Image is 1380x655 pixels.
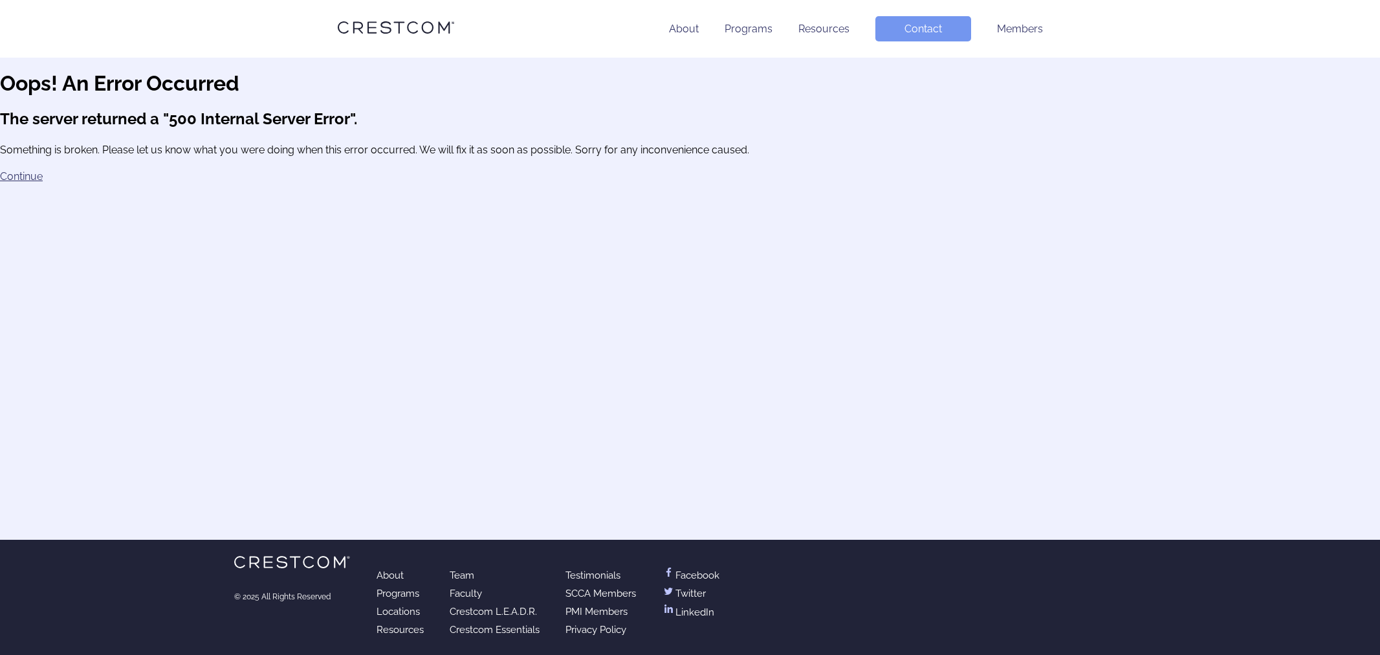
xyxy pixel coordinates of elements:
[377,588,419,599] a: Programs
[565,624,626,636] a: Privacy Policy
[450,606,537,617] a: Crestcom L.E.A.D.R.
[725,23,772,35] a: Programs
[234,592,351,601] div: © 2025 All Rights Reserved
[662,588,706,599] a: Twitter
[565,570,620,581] a: Testimonials
[377,570,404,581] a: About
[669,23,699,35] a: About
[798,23,849,35] a: Resources
[565,588,636,599] a: SCCA Members
[875,16,971,41] a: Contact
[450,624,540,636] a: Crestcom Essentials
[377,606,420,617] a: Locations
[662,570,719,581] a: Facebook
[662,606,714,618] a: LinkedIn
[377,624,424,636] a: Resources
[450,570,474,581] a: Team
[565,606,628,617] a: PMI Members
[450,588,482,599] a: Faculty
[997,23,1043,35] a: Members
